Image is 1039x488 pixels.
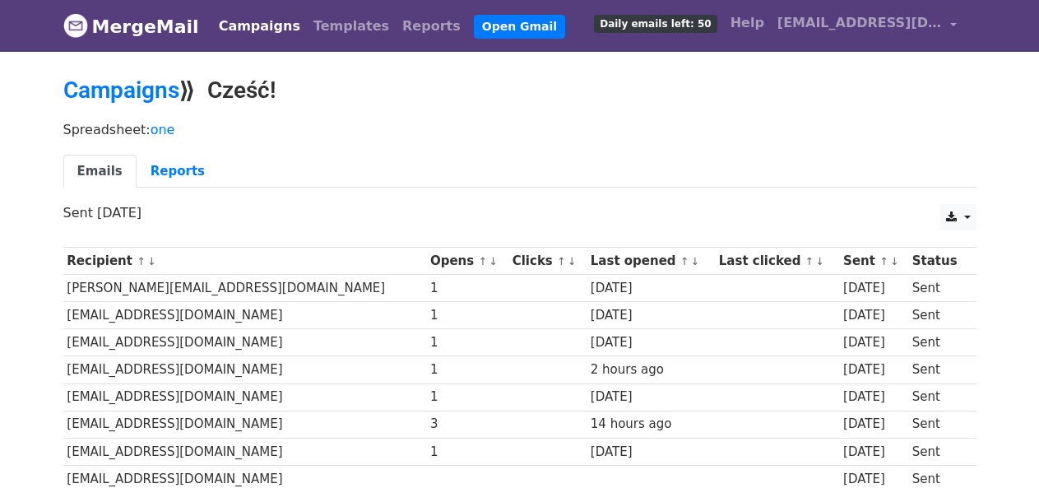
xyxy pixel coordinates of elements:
[715,248,839,275] th: Last clicked
[430,279,504,298] div: 1
[474,15,565,39] a: Open Gmail
[63,248,427,275] th: Recipient
[430,388,504,407] div: 1
[63,9,199,44] a: MergeMail
[591,279,711,298] div: [DATE]
[430,360,504,379] div: 1
[63,155,137,188] a: Emails
[591,360,711,379] div: 2 hours ago
[908,383,967,411] td: Sent
[63,438,427,465] td: [EMAIL_ADDRESS][DOMAIN_NAME]
[478,255,487,267] a: ↑
[430,415,504,434] div: 3
[879,255,888,267] a: ↑
[147,255,156,267] a: ↓
[151,122,175,137] a: one
[957,409,1039,488] iframe: Chat Widget
[63,302,427,329] td: [EMAIL_ADDRESS][DOMAIN_NAME]
[591,443,711,462] div: [DATE]
[307,10,396,43] a: Templates
[568,255,577,267] a: ↓
[63,77,976,105] h2: ⟫ Cześć!
[63,204,976,221] p: Sent [DATE]
[805,255,814,267] a: ↑
[908,302,967,329] td: Sent
[63,383,427,411] td: [EMAIL_ADDRESS][DOMAIN_NAME]
[212,10,307,43] a: Campaigns
[908,275,967,302] td: Sent
[908,411,967,438] td: Sent
[63,329,427,356] td: [EMAIL_ADDRESS][DOMAIN_NAME]
[63,356,427,383] td: [EMAIL_ADDRESS][DOMAIN_NAME]
[815,255,824,267] a: ↓
[691,255,700,267] a: ↓
[430,333,504,352] div: 1
[426,248,508,275] th: Opens
[724,7,771,40] a: Help
[890,255,899,267] a: ↓
[594,15,717,33] span: Daily emails left: 50
[587,248,715,275] th: Last opened
[63,411,427,438] td: [EMAIL_ADDRESS][DOMAIN_NAME]
[908,329,967,356] td: Sent
[839,248,908,275] th: Sent
[777,13,942,33] span: [EMAIL_ADDRESS][DOMAIN_NAME]
[430,306,504,325] div: 1
[396,10,467,43] a: Reports
[908,438,967,465] td: Sent
[843,388,904,407] div: [DATE]
[957,409,1039,488] div: Chat-Widget
[591,388,711,407] div: [DATE]
[680,255,689,267] a: ↑
[63,275,427,302] td: [PERSON_NAME][EMAIL_ADDRESS][DOMAIN_NAME]
[591,306,711,325] div: [DATE]
[843,279,904,298] div: [DATE]
[908,356,967,383] td: Sent
[63,121,976,138] p: Spreadsheet:
[843,306,904,325] div: [DATE]
[843,333,904,352] div: [DATE]
[843,360,904,379] div: [DATE]
[557,255,566,267] a: ↑
[843,443,904,462] div: [DATE]
[908,248,967,275] th: Status
[771,7,963,45] a: [EMAIL_ADDRESS][DOMAIN_NAME]
[587,7,723,40] a: Daily emails left: 50
[63,77,179,104] a: Campaigns
[843,415,904,434] div: [DATE]
[591,333,711,352] div: [DATE]
[508,248,587,275] th: Clicks
[137,155,219,188] a: Reports
[63,13,88,38] img: MergeMail logo
[137,255,146,267] a: ↑
[489,255,498,267] a: ↓
[591,415,711,434] div: 14 hours ago
[430,443,504,462] div: 1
